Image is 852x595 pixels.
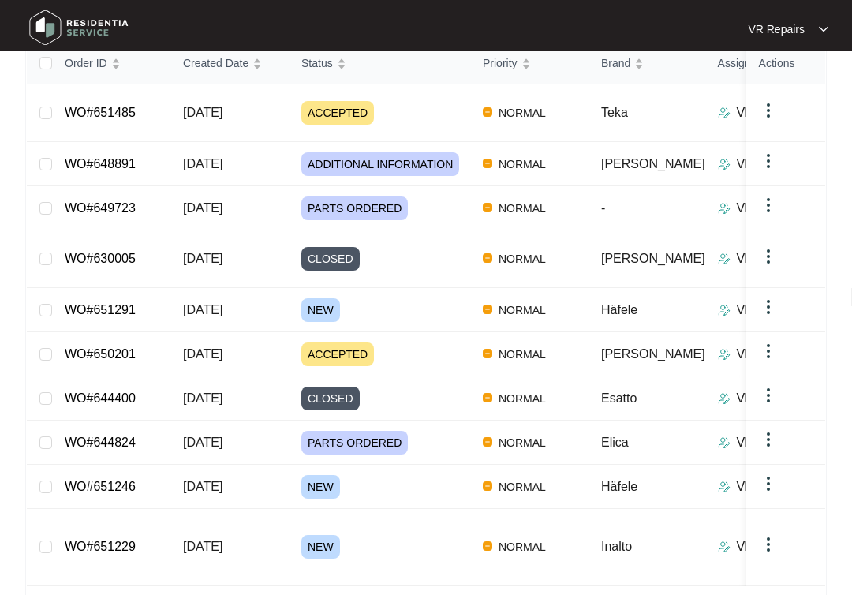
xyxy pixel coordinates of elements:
img: Vercel Logo [483,349,492,358]
span: PARTS ORDERED [301,196,408,220]
th: Actions [746,43,825,84]
img: dropdown arrow [819,25,828,33]
span: [PERSON_NAME] [601,347,705,361]
span: [DATE] [183,347,222,361]
span: Esatto [601,391,637,405]
img: Assigner Icon [718,304,731,316]
span: NEW [301,535,340,559]
img: Assigner Icon [718,158,731,170]
span: Elica [601,436,629,449]
img: Vercel Logo [483,203,492,212]
a: WO#651291 [65,303,136,316]
p: VR Repairs [737,249,802,268]
span: NORMAL [492,249,552,268]
img: Assigner Icon [718,348,731,361]
span: NEW [301,475,340,499]
span: [DATE] [183,540,222,553]
img: dropdown arrow [759,101,778,120]
span: NORMAL [492,477,552,496]
span: NORMAL [492,345,552,364]
span: NORMAL [492,199,552,218]
img: Assigner Icon [718,541,731,553]
img: Vercel Logo [483,481,492,491]
span: ADDITIONAL INFORMATION [301,152,459,176]
img: dropdown arrow [759,297,778,316]
th: Brand [589,43,705,84]
img: dropdown arrow [759,386,778,405]
span: ACCEPTED [301,342,374,366]
span: Teka [601,106,628,119]
th: Priority [470,43,589,84]
span: [PERSON_NAME] [601,157,705,170]
img: Assigner Icon [718,436,731,449]
span: [DATE] [183,391,222,405]
a: WO#650201 [65,347,136,361]
span: [PERSON_NAME] [601,252,705,265]
span: NORMAL [492,389,552,408]
span: - [601,201,605,215]
th: Created Date [170,43,289,84]
img: Vercel Logo [483,159,492,168]
span: NORMAL [492,103,552,122]
span: [DATE] [183,201,222,215]
a: WO#644824 [65,436,136,449]
span: Brand [601,54,630,72]
span: NORMAL [492,433,552,452]
img: Assigner Icon [718,202,731,215]
span: Created Date [183,54,248,72]
p: VR Repairs [737,301,802,320]
img: dropdown arrow [759,430,778,449]
p: VR Repairs [737,155,802,174]
p: VR Repairs [737,103,802,122]
a: WO#649723 [65,201,136,215]
p: VR Repairs [737,345,802,364]
img: Vercel Logo [483,393,492,402]
span: Status [301,54,333,72]
p: VR Repairs [737,433,802,452]
img: Assigner Icon [718,481,731,493]
span: CLOSED [301,387,360,410]
span: Order ID [65,54,107,72]
a: WO#648891 [65,157,136,170]
a: WO#651485 [65,106,136,119]
span: Inalto [601,540,632,553]
span: NORMAL [492,301,552,320]
img: dropdown arrow [759,196,778,215]
p: VR Repairs [737,477,802,496]
span: NEW [301,298,340,322]
span: [DATE] [183,252,222,265]
img: Assigner Icon [718,392,731,405]
span: PARTS ORDERED [301,431,408,455]
span: ACCEPTED [301,101,374,125]
th: Order ID [52,43,170,84]
img: Vercel Logo [483,541,492,551]
p: VR Repairs [737,389,802,408]
a: WO#644400 [65,391,136,405]
img: Assigner Icon [718,253,731,265]
img: Vercel Logo [483,305,492,314]
img: Vercel Logo [483,437,492,447]
span: [DATE] [183,303,222,316]
span: [DATE] [183,106,222,119]
a: WO#651229 [65,540,136,553]
img: Vercel Logo [483,253,492,263]
img: dropdown arrow [759,152,778,170]
img: residentia service logo [24,4,134,51]
span: [DATE] [183,157,222,170]
img: dropdown arrow [759,474,778,493]
a: WO#651246 [65,480,136,493]
span: Assignee [718,54,764,72]
span: Priority [483,54,518,72]
img: dropdown arrow [759,342,778,361]
img: Assigner Icon [718,107,731,119]
img: dropdown arrow [759,535,778,554]
span: [DATE] [183,480,222,493]
span: NORMAL [492,537,552,556]
img: dropdown arrow [759,247,778,266]
span: [DATE] [183,436,222,449]
span: Häfele [601,303,637,316]
span: CLOSED [301,247,360,271]
span: Häfele [601,480,637,493]
p: VR Repairs [737,199,802,218]
img: Vercel Logo [483,107,492,117]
